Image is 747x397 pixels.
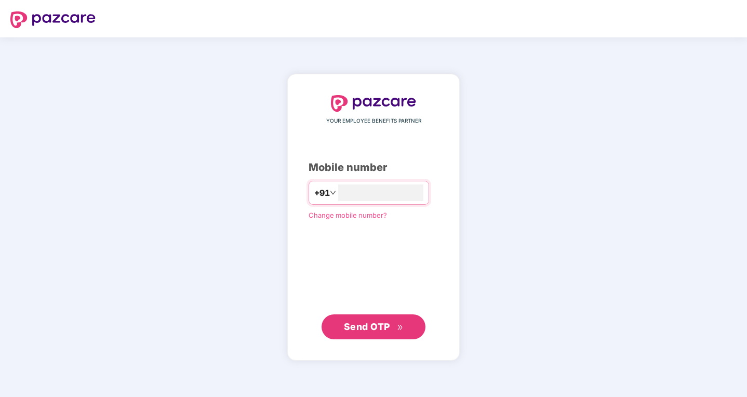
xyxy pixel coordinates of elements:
[314,187,330,200] span: +91
[309,211,387,219] a: Change mobile number?
[344,321,390,332] span: Send OTP
[309,160,438,176] div: Mobile number
[331,95,416,112] img: logo
[330,190,336,196] span: down
[10,11,96,28] img: logo
[326,117,421,125] span: YOUR EMPLOYEE BENEFITS PARTNER
[322,314,425,339] button: Send OTPdouble-right
[397,324,404,331] span: double-right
